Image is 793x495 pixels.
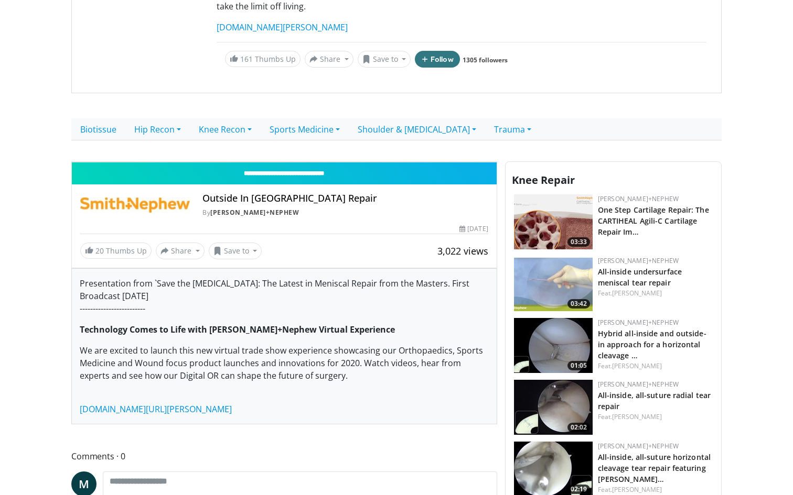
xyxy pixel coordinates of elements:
img: 781f413f-8da4-4df1-9ef9-bed9c2d6503b.150x105_q85_crop-smart_upscale.jpg [514,194,593,249]
div: [DATE] [459,224,488,234]
a: Knee Recon [190,118,261,140]
img: 0d5ae7a0-0009-4902-af95-81e215730076.150x105_q85_crop-smart_upscale.jpg [514,380,593,435]
button: Share [156,243,205,259]
button: Save to [209,243,262,259]
a: 20 Thumbs Up [80,243,152,259]
a: [PERSON_NAME] [612,289,662,298]
video-js: Video Player [72,162,497,162]
a: [DOMAIN_NAME][PERSON_NAME] [217,21,348,33]
span: 3,022 views [437,245,488,257]
span: 20 [95,246,104,256]
div: Feat. [598,485,713,494]
a: 01:05 [514,318,593,373]
a: [PERSON_NAME]+Nephew [598,380,679,389]
a: 1305 followers [463,56,508,64]
div: By [202,208,488,217]
a: [PERSON_NAME] [612,485,662,494]
a: Hip Recon [125,118,190,140]
span: 01:05 [567,361,590,370]
a: 03:33 [514,194,593,249]
span: 03:33 [567,237,590,247]
div: Feat. [598,289,713,298]
div: Feat. [598,361,713,371]
p: We are excited to launch this new virtual trade show experience showcasing our Orthopaedics, Spor... [80,344,489,394]
span: 02:02 [567,423,590,432]
img: Smith+Nephew [80,193,190,218]
a: [DOMAIN_NAME][URL][PERSON_NAME] [80,403,232,415]
span: Comments 0 [71,449,497,463]
a: [PERSON_NAME]+Nephew [598,256,679,265]
a: Biotissue [71,118,125,140]
a: All-inside, all-suture horizontal cleavage tear repair featuring [PERSON_NAME]… [598,452,711,484]
p: Presentation from `Save the [MEDICAL_DATA]: The Latest in Meniscal Repair from the Masters. First... [80,277,489,315]
span: Knee Repair [512,173,575,187]
button: Follow [415,51,460,68]
a: [PERSON_NAME]+Nephew [598,318,679,327]
div: Feat. [598,412,713,422]
a: One Step Cartilage Repair: The CARTIHEAL Agili-C Cartilage Repair Im… [598,205,709,237]
a: 03:42 [514,256,593,311]
span: 03:42 [567,299,590,309]
a: 02:02 [514,380,593,435]
img: 364c13b8-bf65-400b-a941-5a4a9c158216.150x105_q85_crop-smart_upscale.jpg [514,318,593,373]
a: [PERSON_NAME]+Nephew [598,442,679,450]
a: Trauma [485,118,540,140]
a: [PERSON_NAME] [612,412,662,421]
span: 02:19 [567,485,590,494]
a: [PERSON_NAME]+Nephew [210,208,299,217]
a: All-inside undersurface meniscal tear repair [598,267,682,288]
a: 161 Thumbs Up [225,51,301,67]
a: [PERSON_NAME] [612,361,662,370]
h4: Outside In [GEOGRAPHIC_DATA] Repair [202,193,488,204]
a: Shoulder & [MEDICAL_DATA] [349,118,485,140]
span: 161 [240,54,253,64]
button: Share [305,51,353,68]
a: All-inside, all-suture radial tear repair [598,390,711,411]
a: [PERSON_NAME]+Nephew [598,194,679,203]
img: 02c34c8e-0ce7-40b9-85e3-cdd59c0970f9.150x105_q85_crop-smart_upscale.jpg [514,256,593,311]
a: Sports Medicine [261,118,349,140]
strong: Technology Comes to Life with [PERSON_NAME]+Nephew Virtual Experience [80,324,395,335]
button: Save to [358,51,411,68]
a: Hybrid all-inside and outside-in approach for a horizontal cleavage … [598,328,706,360]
